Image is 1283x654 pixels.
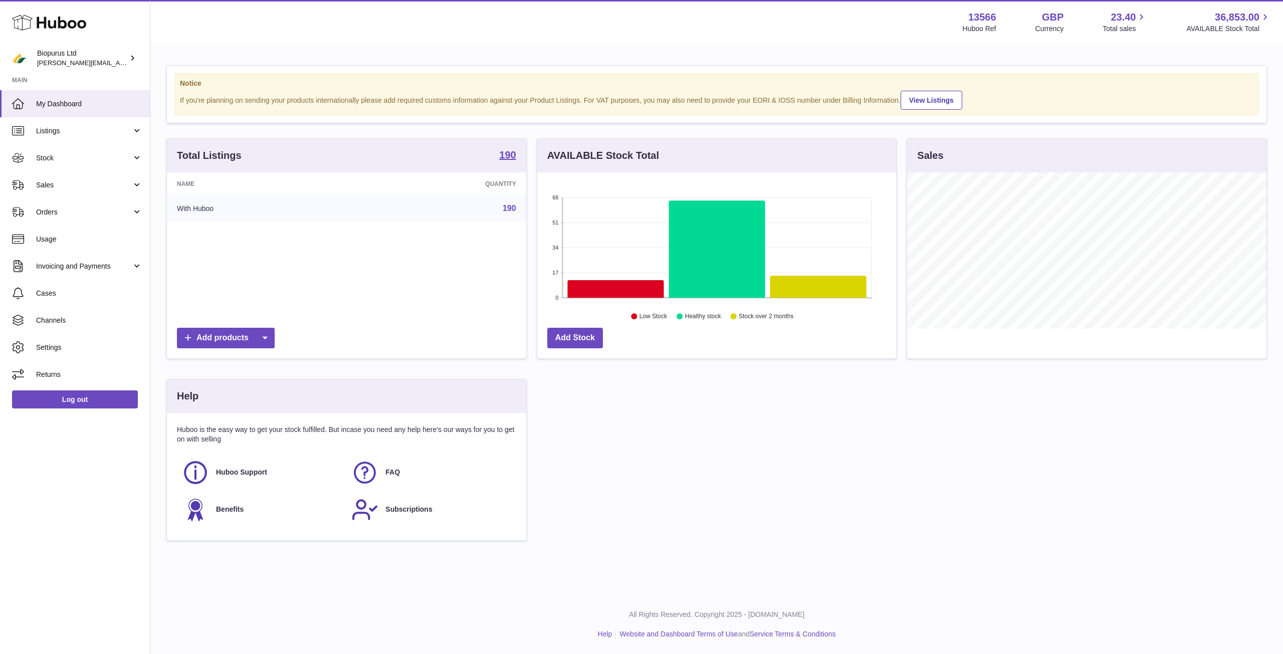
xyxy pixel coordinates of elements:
span: Huboo Support [216,468,267,477]
text: 51 [552,220,558,226]
p: Huboo is the easy way to get your stock fulfilled. But incase you need any help here's our ways f... [177,425,516,444]
span: Benefits [216,505,244,514]
span: FAQ [385,468,400,477]
h3: Sales [917,149,943,162]
span: 36,853.00 [1215,11,1259,24]
a: 190 [499,150,516,162]
td: With Huboo [167,195,356,222]
text: Stock over 2 months [739,313,793,320]
a: Benefits [182,496,341,523]
img: peter@biopurus.co.uk [12,51,27,66]
a: 190 [503,204,516,212]
span: Channels [36,316,142,325]
text: Low Stock [639,313,668,320]
text: Healthy stock [685,313,721,320]
div: Huboo Ref [963,24,996,34]
a: 36,853.00 AVAILABLE Stock Total [1186,11,1271,34]
p: All Rights Reserved. Copyright 2025 - [DOMAIN_NAME] [158,610,1275,619]
a: Add Stock [547,328,603,348]
span: Orders [36,207,132,217]
span: Usage [36,235,142,244]
h3: Help [177,389,198,403]
strong: 13566 [968,11,996,24]
text: 68 [552,194,558,200]
a: Add products [177,328,275,348]
span: AVAILABLE Stock Total [1186,24,1271,34]
strong: Notice [180,79,1253,88]
span: 23.40 [1111,11,1136,24]
text: 34 [552,245,558,251]
span: Cases [36,289,142,298]
span: Returns [36,370,142,379]
a: Subscriptions [351,496,511,523]
strong: 190 [499,150,516,160]
span: Subscriptions [385,505,432,514]
a: FAQ [351,459,511,486]
div: If you're planning on sending your products internationally please add required customs informati... [180,89,1253,110]
a: Huboo Support [182,459,341,486]
a: 23.40 Total sales [1103,11,1147,34]
h3: Total Listings [177,149,242,162]
span: Settings [36,343,142,352]
strong: GBP [1042,11,1063,24]
text: 0 [555,295,558,301]
a: Website and Dashboard Terms of Use [619,630,738,638]
span: Invoicing and Payments [36,262,132,271]
span: Total sales [1103,24,1147,34]
a: View Listings [901,91,962,110]
th: Quantity [356,172,526,195]
a: Service Terms & Conditions [750,630,836,638]
div: Currency [1035,24,1064,34]
span: Sales [36,180,132,190]
a: Help [598,630,612,638]
span: [PERSON_NAME][EMAIL_ADDRESS][DOMAIN_NAME] [37,59,201,67]
h3: AVAILABLE Stock Total [547,149,659,162]
th: Name [167,172,356,195]
span: My Dashboard [36,99,142,109]
div: Biopurus Ltd [37,49,127,68]
a: Log out [12,390,138,408]
span: Stock [36,153,132,163]
text: 17 [552,270,558,276]
li: and [616,629,835,639]
span: Listings [36,126,132,136]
